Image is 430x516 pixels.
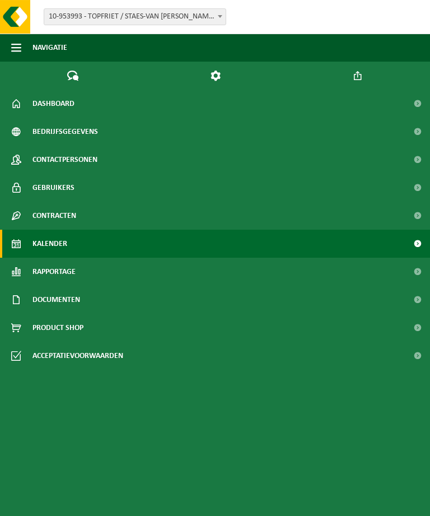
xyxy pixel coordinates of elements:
[32,202,76,230] span: Contracten
[32,118,98,146] span: Bedrijfsgegevens
[32,174,74,202] span: Gebruikers
[32,314,83,342] span: Product Shop
[32,342,123,370] span: Acceptatievoorwaarden
[32,258,76,286] span: Rapportage
[44,9,226,25] span: 10-953993 - TOPFRIET / STAES-VAN ROY - LIPPELO
[32,34,67,62] span: Navigatie
[32,286,80,314] span: Documenten
[32,230,67,258] span: Kalender
[44,8,226,25] span: 10-953993 - TOPFRIET / STAES-VAN ROY - LIPPELO
[32,90,74,118] span: Dashboard
[32,146,97,174] span: Contactpersonen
